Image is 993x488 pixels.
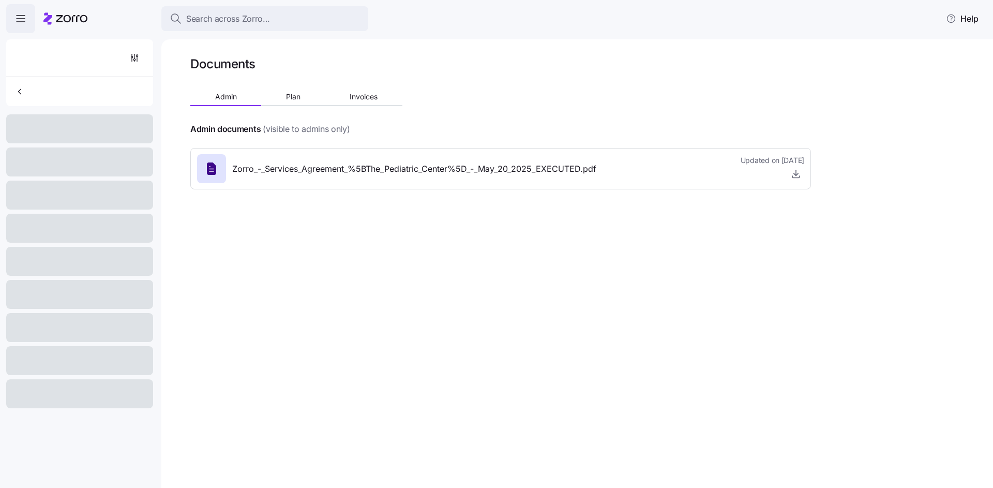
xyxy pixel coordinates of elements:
[350,93,378,100] span: Invoices
[161,6,368,31] button: Search across Zorro...
[263,123,350,136] span: (visible to admins only)
[741,155,804,166] span: Updated on [DATE]
[215,93,237,100] span: Admin
[186,12,270,25] span: Search across Zorro...
[190,123,261,135] h4: Admin documents
[190,56,255,72] h1: Documents
[946,12,979,25] span: Help
[938,8,987,29] button: Help
[232,162,596,175] span: Zorro_-_Services_Agreement_%5BThe_Pediatric_Center%5D_-_May_20_2025_EXECUTED.pdf
[286,93,300,100] span: Plan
